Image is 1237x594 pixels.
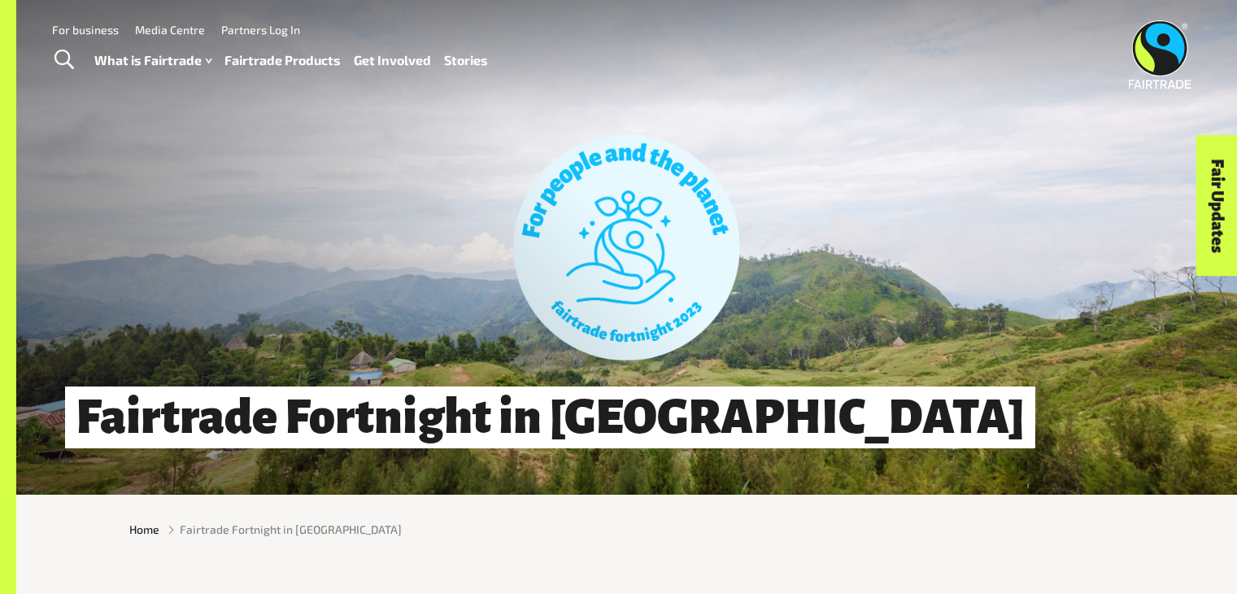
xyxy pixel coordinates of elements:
a: Stories [444,49,488,72]
a: Get Involved [354,49,431,72]
a: Home [129,521,159,538]
h1: Fairtrade Fortnight in [GEOGRAPHIC_DATA] [65,387,1035,449]
span: Fairtrade Fortnight in [GEOGRAPHIC_DATA] [180,521,402,538]
a: Toggle Search [44,40,84,81]
a: Fairtrade Products [224,49,341,72]
img: Fairtrade Australia New Zealand logo [1129,20,1191,89]
a: Partners Log In [221,23,300,37]
a: For business [52,23,119,37]
a: What is Fairtrade [94,49,211,72]
a: Media Centre [135,23,205,37]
